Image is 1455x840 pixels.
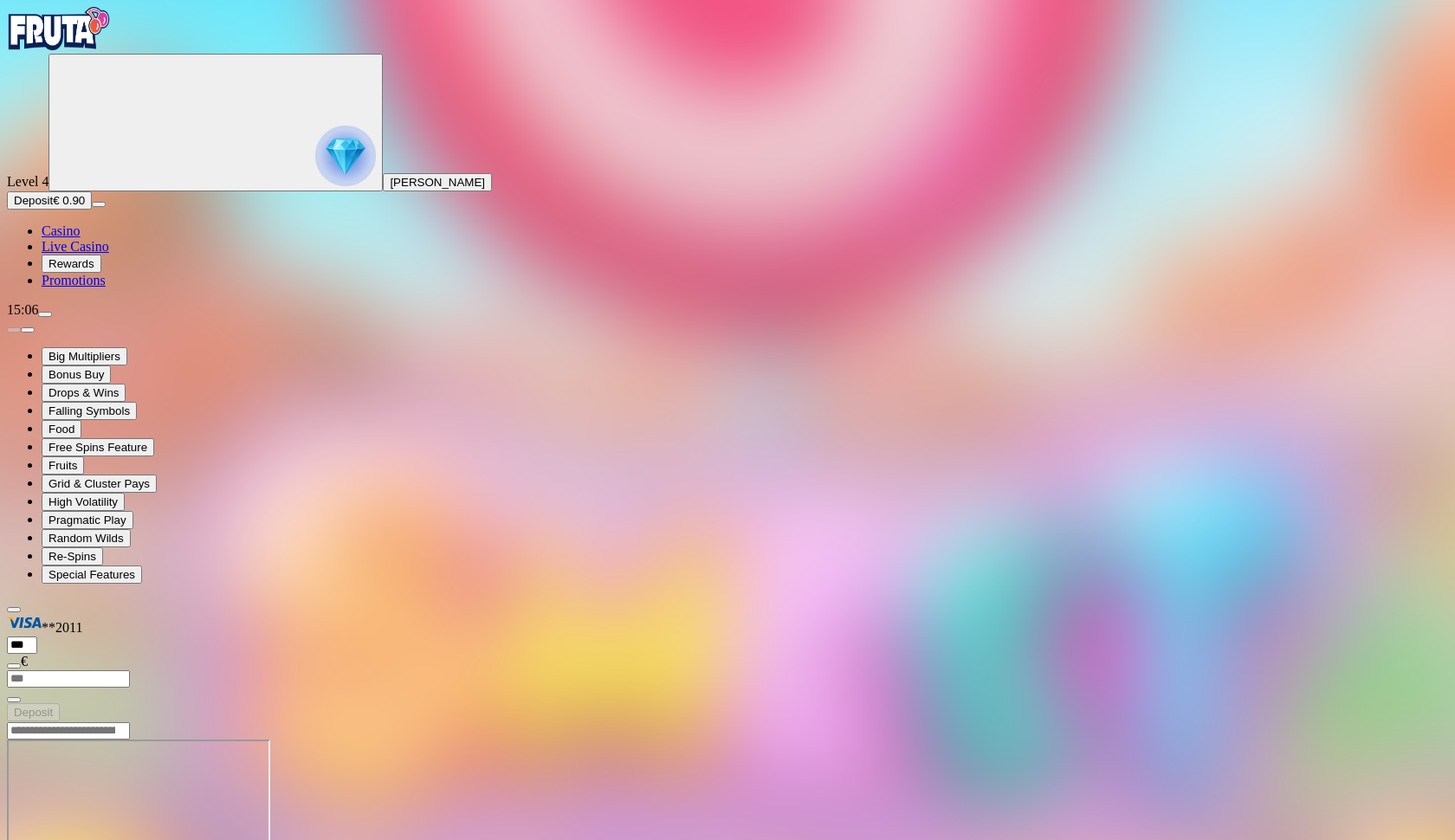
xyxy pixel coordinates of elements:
span: € [21,654,28,669]
span: Bonus Buy [48,368,104,381]
button: Special Features [42,565,142,584]
span: Special Features [48,568,135,581]
button: reward progress [48,54,383,191]
button: Re-Spins [42,547,103,565]
span: Food [48,423,74,436]
span: Drops & Wins [48,386,119,399]
img: Visa [7,613,42,632]
button: Grid & Cluster Pays [42,475,157,493]
button: High Volatility [42,493,125,511]
button: Hide quick deposit form [7,607,21,612]
nav: Primary [7,7,1448,288]
button: Fruits [42,456,84,475]
button: [PERSON_NAME] [383,173,492,191]
nav: Main menu [7,223,1448,288]
button: Random Wilds [42,529,131,547]
span: Re-Spins [48,550,96,563]
button: menu [92,202,106,207]
button: eye icon [7,663,21,669]
button: prev slide [7,327,21,333]
button: next slide [21,327,35,333]
input: Search [7,722,130,740]
span: Falling Symbols [48,404,130,417]
span: Big Multipliers [48,350,120,363]
a: Fruta [7,38,111,53]
span: € 0.90 [53,194,85,207]
span: Fruits [48,459,77,472]
span: Rewards [48,257,94,270]
button: Food [42,420,81,438]
img: Fruta [7,7,111,50]
a: Casino [42,223,80,238]
button: Bonus Buy [42,365,111,384]
span: Grid & Cluster Pays [48,477,150,490]
button: Depositplus icon€ 0.90 [7,191,92,210]
span: Free Spins Feature [48,441,147,454]
span: Pragmatic Play [48,514,126,527]
button: Big Multipliers [42,347,127,365]
span: Deposit [14,194,53,207]
span: Deposit [14,706,53,719]
button: Free Spins Feature [42,438,154,456]
button: Rewards [42,255,101,273]
span: High Volatility [48,495,118,508]
span: Level 4 [7,174,48,189]
span: 15:06 [7,302,38,317]
span: Random Wilds [48,532,124,545]
button: Drops & Wins [42,384,126,402]
button: eye icon [7,697,21,702]
button: Deposit [7,703,60,721]
button: Pragmatic Play [42,511,133,529]
a: Promotions [42,273,106,288]
span: [PERSON_NAME] [390,176,485,189]
a: Live Casino [42,239,109,254]
img: reward progress [315,126,376,186]
button: menu [38,312,52,317]
button: Falling Symbols [42,402,137,420]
